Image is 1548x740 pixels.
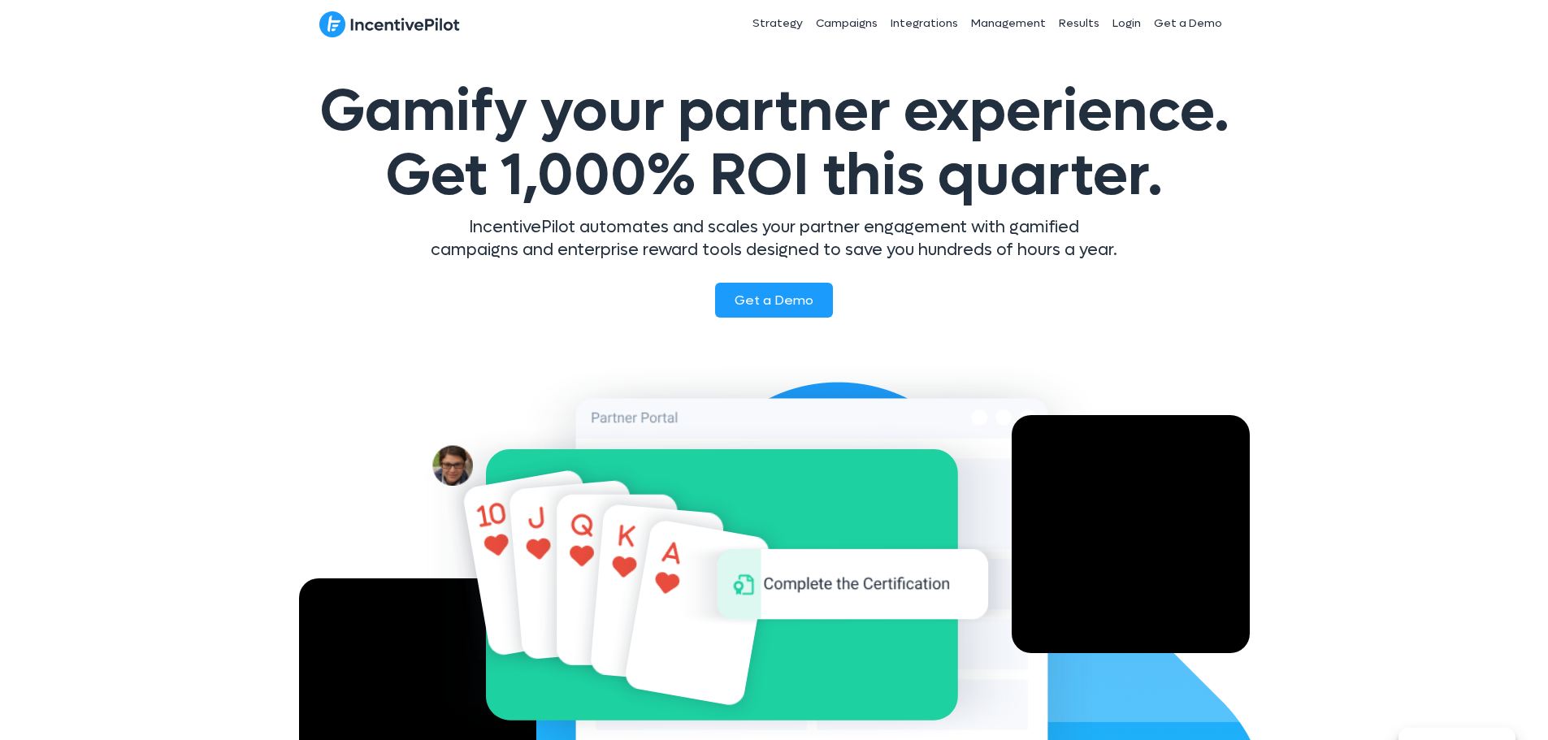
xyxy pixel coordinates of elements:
a: Login [1106,3,1147,44]
a: Integrations [884,3,965,44]
span: Get 1,000% ROI this quarter. [385,137,1163,214]
a: Results [1052,3,1106,44]
a: Management [965,3,1052,44]
img: IncentivePilot [319,11,460,38]
a: Campaigns [809,3,884,44]
a: Get a Demo [1147,3,1229,44]
p: IncentivePilot automates and scales your partner engagement with gamified campaigns and enterpris... [429,216,1120,262]
nav: Header Menu [635,3,1229,44]
a: Strategy [746,3,809,44]
a: Get a Demo [715,283,833,318]
span: Get a Demo [735,292,813,309]
div: Video Player [1012,415,1250,653]
span: Gamify your partner experience. [319,73,1229,214]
